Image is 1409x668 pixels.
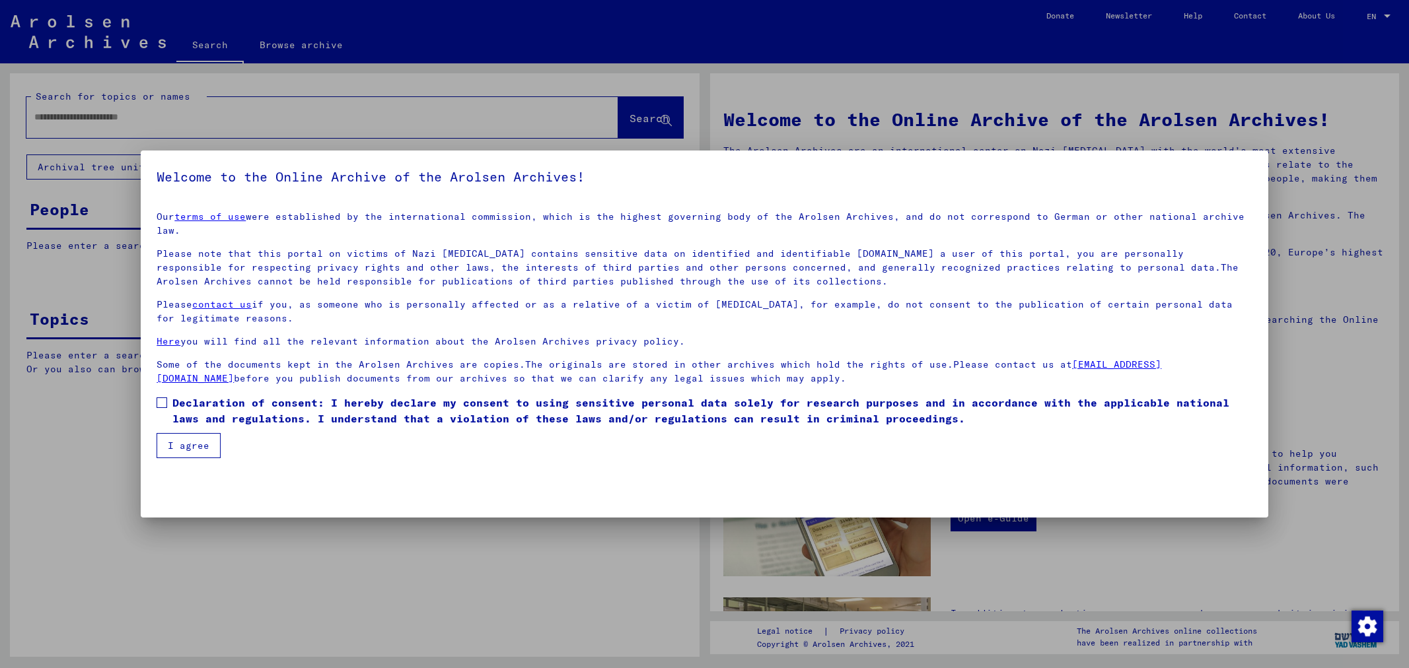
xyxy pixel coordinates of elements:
p: Our were established by the international commission, which is the highest governing body of the ... [157,210,1252,238]
a: terms of use [174,211,246,222]
div: Change consent [1351,610,1383,642]
span: Declaration of consent: I hereby declare my consent to using sensitive personal data solely for r... [172,395,1252,426]
p: you will find all the relevant information about the Arolsen Archives privacy policy. [157,335,1252,349]
h5: Welcome to the Online Archive of the Arolsen Archives! [157,166,1252,187]
a: contact us [192,298,252,310]
p: Some of the documents kept in the Arolsen Archives are copies.The originals are stored in other a... [157,358,1252,385]
img: Change consent [1352,611,1383,642]
p: Please note that this portal on victims of Nazi [MEDICAL_DATA] contains sensitive data on identif... [157,247,1252,288]
a: Here [157,335,180,347]
p: Please if you, as someone who is personally affected or as a relative of a victim of [MEDICAL_DAT... [157,298,1252,325]
button: I agree [157,433,221,458]
a: [EMAIL_ADDRESS][DOMAIN_NAME] [157,358,1161,384]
